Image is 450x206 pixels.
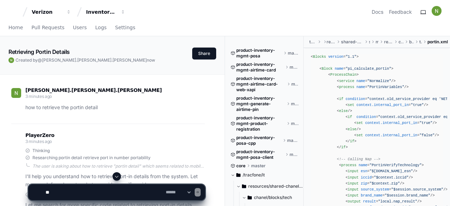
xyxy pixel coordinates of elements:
[115,20,135,36] a: Settings
[327,39,335,45] span: resources
[25,133,54,137] span: PlayerZero
[339,85,354,89] span: process
[16,57,155,63] span: Created by
[192,48,216,60] button: Share
[236,163,245,169] span: core
[322,67,333,71] span: Block
[31,25,64,30] span: Pull Requests
[290,64,298,70] span: master
[38,57,42,63] span: @
[419,121,432,125] span: "true"
[357,115,376,119] span: condition
[427,39,448,45] span: portin.xml
[31,20,64,36] a: Pull Requests
[11,88,21,98] img: ACg8ocIiWXJC7lEGJNqNt4FHmPVymFM05ITMeS-frqobA_m8IZ6TxA=s96-c
[419,39,422,45] span: tech
[236,62,284,73] span: product-inventory-mgmt-airtime-card
[83,6,128,18] button: Inventory Management
[32,163,205,169] div: The user is asking about how to retrieve "portin detail" which seems related to mobile number por...
[357,133,363,137] span: set
[339,79,354,83] span: service
[330,73,357,77] span: ProcessChain
[335,67,343,71] span: name
[411,103,424,107] span: "true"
[365,133,417,137] span: context.internal_port_in
[337,157,380,161] span: <!-- Calling Nap -->
[346,67,391,71] span: "pi_calculate_portin"
[361,169,367,173] span: esn
[8,57,14,63] img: ACg8ocIiWXJC7lEGJNqNt4FHmPVymFM05ITMeS-frqobA_m8IZ6TxA=s96-c
[32,155,151,161] span: Researching portin detail retrieve port in number portability
[42,57,147,63] span: [PERSON_NAME].[PERSON_NAME].[PERSON_NAME]
[384,39,393,45] span: resources
[337,145,348,149] span: </ >
[339,163,424,167] span: < = >
[346,127,361,131] span: < />
[409,39,414,45] span: blocks
[236,76,286,93] span: product-inventory-mgmt-airtime-card-web-xapi
[354,133,439,137] span: < = />
[236,135,281,146] span: product-inventory-posa-cpp
[236,95,285,112] span: product-inventory-mgmt-generate-airtime-pin
[348,127,357,131] span: else
[348,169,359,173] span: input
[309,39,316,45] span: tracfone
[86,8,116,15] div: Inventory Management
[8,20,23,36] a: Home
[341,39,363,45] span: shared-chanel-blocks
[357,85,365,89] span: name
[346,169,417,173] span: < = />
[236,149,284,160] span: product-inventory-mgmt-posa-client
[346,103,428,107] span: < = />
[32,148,50,154] span: Thinking
[367,79,391,83] span: "Normalize"
[320,67,394,71] span: < = >
[357,121,363,125] span: set
[341,163,357,167] span: process
[291,101,298,107] span: master
[290,152,299,157] span: master
[337,79,395,83] span: < = />
[29,6,74,18] button: Verizon
[25,139,52,144] span: 3 minutes ago
[328,73,359,77] span: < >
[291,121,298,126] span: master
[367,85,405,89] span: "PortinVariables"
[25,104,205,112] p: how to retrieve the portin detail
[287,138,298,143] span: master
[432,6,442,16] img: ACg8ocIiWXJC7lEGJNqNt4FHmPVymFM05ITMeS-frqobA_m8IZ6TxA=s96-c
[354,121,437,125] span: < = />
[350,139,354,143] span: if
[8,48,70,55] app-text-character-animate: Retrieving Portin Details
[346,139,357,143] span: </ >
[251,163,266,169] span: master
[399,39,403,45] span: chanel
[341,145,346,149] span: if
[328,55,343,59] span: version
[376,39,378,45] span: main
[95,20,107,36] a: Logs
[419,133,434,137] span: "false"
[339,109,348,113] span: else
[348,115,352,119] span: if
[73,20,87,36] a: Users
[147,57,155,63] span: now
[370,169,413,173] span: "$[DOMAIN_NAME]_esn"
[25,87,162,93] span: [PERSON_NAME].[PERSON_NAME].[PERSON_NAME]
[357,103,409,107] span: context.internal_port_in
[370,163,422,167] span: "PortinVerifyTechnology"
[115,25,135,30] span: Settings
[291,81,298,87] span: master
[365,121,417,125] span: context.internal_port_in
[25,94,52,99] span: 3 minutes ago
[348,103,354,107] span: set
[389,8,412,15] button: Feedback
[231,169,298,181] button: /tracfone/it
[311,55,359,59] span: < = >
[346,97,365,101] span: condition
[337,109,352,113] span: < />
[369,39,370,45] span: src
[313,55,326,59] span: Blocks
[359,163,367,167] span: name
[346,55,357,59] span: "1.1"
